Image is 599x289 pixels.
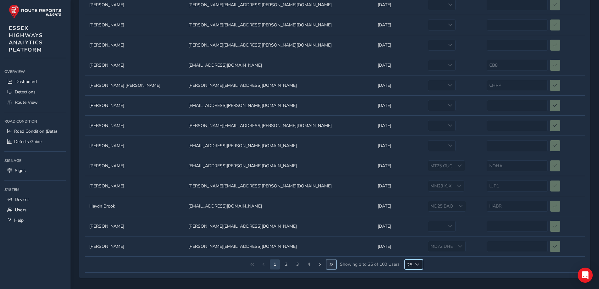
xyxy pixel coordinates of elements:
[85,176,184,196] td: [PERSON_NAME]
[14,217,24,223] span: Help
[373,136,424,156] td: [DATE]
[15,89,36,95] span: Detections
[373,216,424,236] td: [DATE]
[373,55,424,75] td: [DATE]
[373,75,424,95] td: [DATE]
[4,165,66,176] a: Signs
[4,87,66,97] a: Detections
[373,156,424,176] td: [DATE]
[338,259,402,270] span: Showing 1 to 25 of 100 Users
[85,15,184,35] td: [PERSON_NAME]
[4,67,66,76] div: Overview
[373,196,424,216] td: [DATE]
[373,176,424,196] td: [DATE]
[15,99,38,105] span: Route View
[184,136,373,156] td: [EMAIL_ADDRESS][PERSON_NAME][DOMAIN_NAME]
[85,95,184,115] td: [PERSON_NAME]
[304,259,314,270] button: Page 5
[373,35,424,55] td: [DATE]
[184,75,373,95] td: [PERSON_NAME][EMAIL_ADDRESS][DOMAIN_NAME]
[4,185,66,194] div: System
[315,259,325,270] button: Next Page
[270,259,280,270] button: Page 2
[184,236,373,256] td: [PERSON_NAME][EMAIL_ADDRESS][DOMAIN_NAME]
[373,236,424,256] td: [DATE]
[326,259,336,270] button: Last Page
[85,236,184,256] td: [PERSON_NAME]
[4,215,66,225] a: Help
[412,260,423,269] div: Choose
[15,79,37,85] span: Dashboard
[9,25,43,53] span: ESSEX HIGHWAYS ANALYTICS PLATFORM
[85,35,184,55] td: [PERSON_NAME]
[15,168,26,174] span: Signs
[184,176,373,196] td: [PERSON_NAME][EMAIL_ADDRESS][PERSON_NAME][DOMAIN_NAME]
[4,156,66,165] div: Signage
[373,95,424,115] td: [DATE]
[9,4,61,19] img: rr logo
[85,75,184,95] td: [PERSON_NAME] [PERSON_NAME]
[373,15,424,35] td: [DATE]
[4,126,66,136] a: Road Condition (Beta)
[4,205,66,215] a: Users
[405,260,412,269] span: 25
[184,216,373,236] td: [PERSON_NAME][EMAIL_ADDRESS][DOMAIN_NAME]
[184,35,373,55] td: [PERSON_NAME][EMAIL_ADDRESS][PERSON_NAME][DOMAIN_NAME]
[184,55,373,75] td: [EMAIL_ADDRESS][DOMAIN_NAME]
[184,196,373,216] td: [EMAIL_ADDRESS][DOMAIN_NAME]
[85,115,184,136] td: [PERSON_NAME]
[4,117,66,126] div: Road Condition
[184,115,373,136] td: [PERSON_NAME][EMAIL_ADDRESS][PERSON_NAME][DOMAIN_NAME]
[15,197,30,203] span: Devices
[292,259,302,270] button: Page 4
[85,136,184,156] td: [PERSON_NAME]
[4,76,66,87] a: Dashboard
[85,196,184,216] td: Haydn Brook
[281,259,291,270] button: Page 3
[85,216,184,236] td: [PERSON_NAME]
[14,128,57,134] span: Road Condition (Beta)
[184,95,373,115] td: [EMAIL_ADDRESS][PERSON_NAME][DOMAIN_NAME]
[85,55,184,75] td: [PERSON_NAME]
[373,115,424,136] td: [DATE]
[15,207,26,213] span: Users
[578,268,593,283] div: Open Intercom Messenger
[4,97,66,108] a: Route View
[184,156,373,176] td: [EMAIL_ADDRESS][PERSON_NAME][DOMAIN_NAME]
[4,136,66,147] a: Defects Guide
[184,15,373,35] td: [PERSON_NAME][EMAIL_ADDRESS][PERSON_NAME][DOMAIN_NAME]
[85,156,184,176] td: [PERSON_NAME]
[14,139,42,145] span: Defects Guide
[4,194,66,205] a: Devices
